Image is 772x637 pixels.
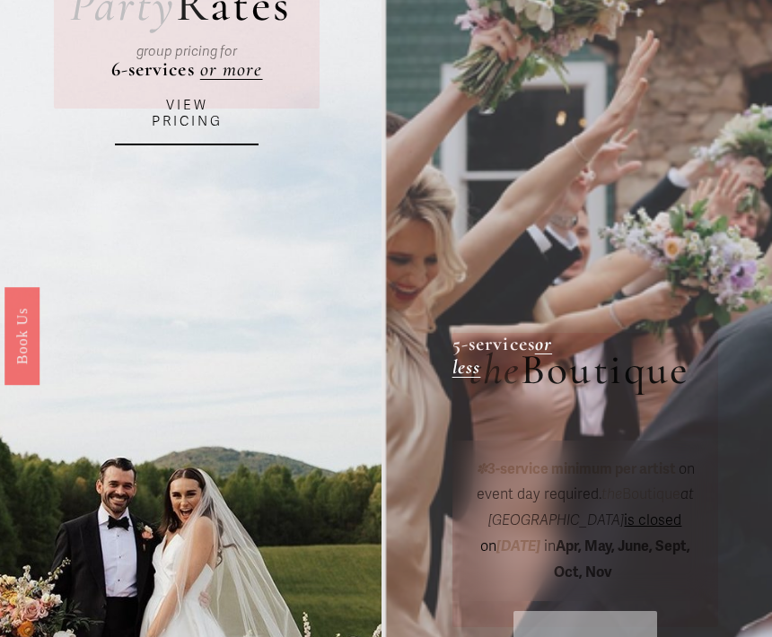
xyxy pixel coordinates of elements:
span: is closed [624,511,681,529]
em: the [601,485,622,503]
span: Boutique [521,344,690,396]
a: or less [452,332,552,379]
em: [DATE] [496,537,540,555]
strong: 5-services [452,332,535,355]
a: Book Us [4,287,39,385]
strong: 3-service minimum per artist [487,460,676,478]
em: group pricing for [136,43,237,59]
p: on [469,457,703,586]
span: Boutique [601,485,680,503]
a: or more [200,57,263,81]
strong: Apr, May, June, Sept, Oct, Nov [554,537,693,581]
a: VIEW PRICING [115,83,259,145]
strong: 6-services [111,57,195,81]
span: in [540,537,693,581]
em: ✽ [476,460,487,478]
